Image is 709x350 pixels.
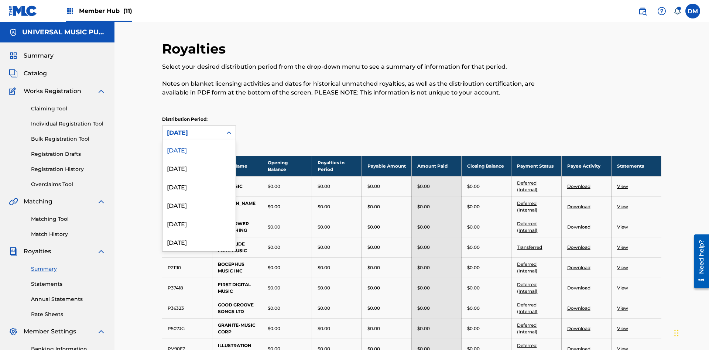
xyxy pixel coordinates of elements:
[212,298,262,318] td: GOOD GROOVE SONGS LTD
[467,325,480,332] p: $0.00
[212,257,262,278] td: BOCEPHUS MUSIC INC
[567,285,590,291] a: Download
[9,51,18,60] img: Summary
[97,327,106,336] img: expand
[312,156,362,176] th: Royalties in Period
[212,237,262,257] td: BLUE SLIDE PARK MUSIC
[617,285,628,291] a: View
[31,181,106,188] a: Overclaims Tool
[318,305,330,312] p: $0.00
[467,285,480,291] p: $0.00
[517,322,537,334] a: Deferred (Internal)
[9,69,18,78] img: Catalog
[567,305,590,311] a: Download
[162,140,236,159] div: [DATE]
[162,318,212,339] td: P507JG
[31,120,106,128] a: Individual Registration Tool
[318,203,330,210] p: $0.00
[517,282,537,294] a: Deferred (Internal)
[9,87,18,96] img: Works Registration
[517,302,537,314] a: Deferred (Internal)
[79,7,132,15] span: Member Hub
[212,156,262,176] th: Payee Name
[467,183,480,190] p: $0.00
[688,231,709,292] iframe: Resource Center
[617,326,628,331] a: View
[268,224,280,230] p: $0.00
[212,318,262,339] td: GRANITE-MUSIC CORP
[268,285,280,291] p: $0.00
[318,264,330,271] p: $0.00
[318,285,330,291] p: $0.00
[362,156,412,176] th: Payable Amount
[417,224,430,230] p: $0.00
[685,4,700,18] div: User Menu
[617,224,628,230] a: View
[268,183,280,190] p: $0.00
[467,305,480,312] p: $0.00
[635,4,650,18] a: Public Search
[417,183,430,190] p: $0.00
[31,150,106,158] a: Registration Drafts
[617,305,628,311] a: View
[162,62,547,71] p: Select your desired distribution period from the drop-down menu to see a summary of information f...
[367,224,380,230] p: $0.00
[9,51,54,60] a: SummarySummary
[654,4,669,18] div: Help
[9,69,47,78] a: CatalogCatalog
[268,264,280,271] p: $0.00
[367,264,380,271] p: $0.00
[123,7,132,14] span: (11)
[467,224,480,230] p: $0.00
[567,244,590,250] a: Download
[567,326,590,331] a: Download
[212,217,262,237] td: BADFLOWER PUBLISHING
[517,180,537,192] a: Deferred (Internal)
[162,159,236,177] div: [DATE]
[561,156,611,176] th: Payee Activity
[517,221,537,233] a: Deferred (Internal)
[268,203,280,210] p: $0.00
[318,183,330,190] p: $0.00
[24,87,81,96] span: Works Registration
[367,305,380,312] p: $0.00
[31,165,106,173] a: Registration History
[367,183,380,190] p: $0.00
[268,325,280,332] p: $0.00
[617,183,628,189] a: View
[268,244,280,251] p: $0.00
[417,305,430,312] p: $0.00
[517,261,537,274] a: Deferred (Internal)
[511,156,561,176] th: Payment Status
[24,247,51,256] span: Royalties
[31,230,106,238] a: Match History
[22,28,106,37] h5: UNIVERSAL MUSIC PUB GROUP
[467,264,480,271] p: $0.00
[9,197,18,206] img: Matching
[212,196,262,217] td: [PERSON_NAME]
[31,105,106,113] a: Claiming Tool
[318,325,330,332] p: $0.00
[97,247,106,256] img: expand
[24,197,52,206] span: Matching
[617,265,628,270] a: View
[162,41,229,57] h2: Royalties
[672,315,709,350] iframe: Chat Widget
[162,257,212,278] td: P21110
[66,7,75,16] img: Top Rightsholders
[162,233,236,251] div: [DATE]
[24,69,47,78] span: Catalog
[417,325,430,332] p: $0.00
[517,244,542,250] a: Transferred
[162,79,547,97] p: Notes on blanket licensing activities and dates for historical unmatched royalties, as well as th...
[467,203,480,210] p: $0.00
[262,156,312,176] th: Opening Balance
[617,204,628,209] a: View
[318,244,330,251] p: $0.00
[657,7,666,16] img: help
[367,285,380,291] p: $0.00
[31,215,106,223] a: Matching Tool
[611,156,661,176] th: Statements
[467,244,480,251] p: $0.00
